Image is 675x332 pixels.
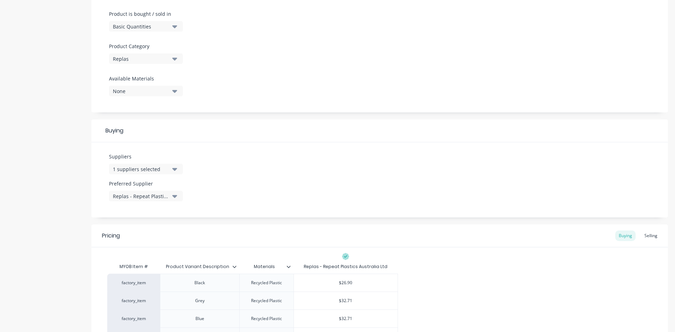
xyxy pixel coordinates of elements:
[109,53,183,64] button: Replas
[113,193,169,200] div: Replas - Repeat Plastics Australia Ltd
[109,180,183,187] label: Preferred Supplier
[239,258,289,275] div: Materials
[114,298,153,304] div: factory_item
[113,87,169,95] div: None
[160,258,235,275] div: Product Variant Description
[182,296,217,305] div: Grey
[615,230,636,241] div: Buying
[114,315,153,322] div: factory_item
[245,296,288,305] div: Recycled Plastic
[109,191,183,201] button: Replas - Repeat Plastics Australia Ltd
[91,119,668,142] div: Buying
[294,274,398,292] div: $26.90
[109,21,183,32] button: Basic Quantities
[245,314,288,323] div: Recycled Plastic
[304,263,387,270] div: Replas - Repeat Plastics Australia Ltd
[102,232,120,240] div: Pricing
[114,280,153,286] div: factory_item
[641,230,661,241] div: Selling
[109,164,183,174] button: 1 suppliers selected
[245,278,288,287] div: Recycled Plastic
[160,260,239,274] div: Product Variant Description
[109,153,183,160] label: Suppliers
[239,260,294,274] div: Materials
[294,310,398,327] div: $32.71
[107,260,160,274] div: MYOB Item #
[182,278,217,287] div: Black
[294,292,398,310] div: $32.71
[107,292,398,310] div: factory_itemGreyRecycled Plastic$32.71
[113,23,169,30] div: Basic Quantities
[109,10,179,18] label: Product is bought / sold in
[113,55,169,63] div: Replas
[109,43,179,50] label: Product Category
[109,75,183,82] label: Available Materials
[107,274,398,292] div: factory_itemBlackRecycled Plastic$26.90
[182,314,217,323] div: Blue
[113,165,169,173] div: 1 suppliers selected
[109,86,183,96] button: None
[107,310,398,327] div: factory_itemBlueRecycled Plastic$32.71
